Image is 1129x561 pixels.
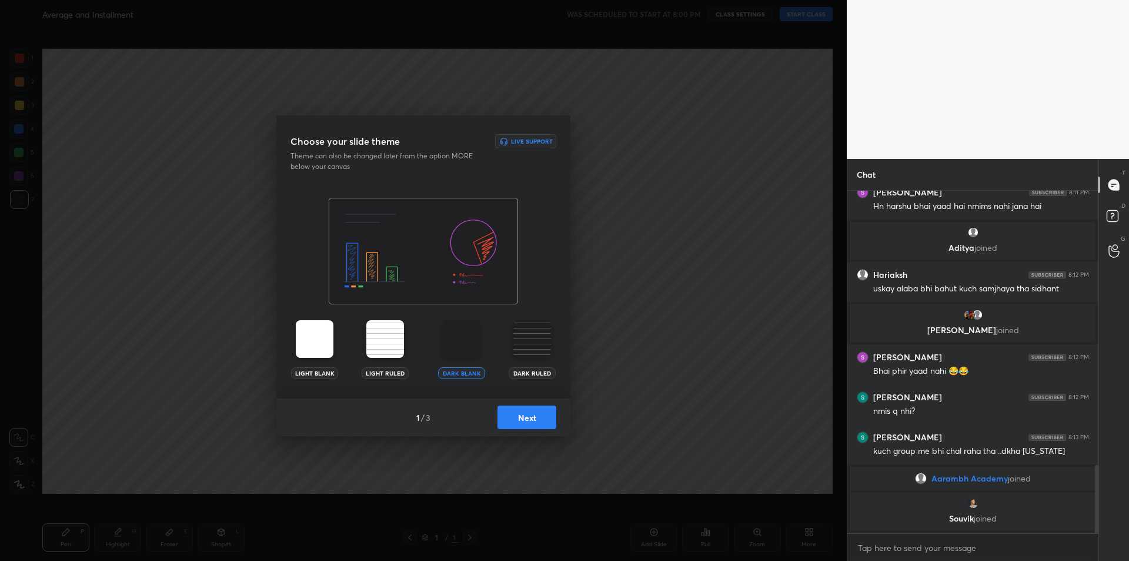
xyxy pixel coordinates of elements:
div: 8:12 PM [1068,354,1089,361]
h4: 1 [416,411,420,424]
img: 4P8fHbbgJtejmAAAAAElFTkSuQmCC [1028,271,1066,278]
h6: [PERSON_NAME] [873,352,942,363]
span: joined [974,242,997,253]
img: thumbnail.jpg [857,392,868,403]
img: 4P8fHbbgJtejmAAAAAElFTkSuQmCC [1028,434,1066,441]
div: 8:13 PM [1068,434,1089,441]
button: Next [497,406,556,429]
div: Light Blank [291,367,338,379]
img: thumbnail.jpg [857,187,868,198]
span: joined [974,513,997,524]
img: default.png [967,227,979,238]
p: Theme can also be changed later from the option MORE below your canvas [290,151,481,172]
h6: Hariaksh [873,270,907,280]
h6: [PERSON_NAME] [873,187,942,198]
img: default.png [971,309,983,321]
h6: Live Support [511,138,553,144]
div: 8:11 PM [1069,189,1089,196]
img: thumbnail.jpg [857,432,868,443]
div: kuch group me bhi chal raha tha ..dkha [US_STATE] [873,446,1089,457]
img: default.png [915,473,927,484]
div: Light Ruled [362,367,409,379]
img: thumbnail.jpg [963,309,975,321]
div: grid [847,191,1098,533]
div: 8:12 PM [1068,271,1089,278]
div: Dark Blank [438,367,485,379]
p: G [1121,234,1125,243]
p: T [1122,168,1125,177]
h4: / [421,411,425,424]
img: 4P8fHbbgJtejmAAAAAElFTkSuQmCC [1028,354,1066,361]
img: darkRuledTheme.359fb5fd.svg [513,320,551,358]
p: Souvik [857,514,1088,523]
div: uskay alaba bhi bahut kuch samjhaya tha sidhant [873,283,1089,295]
div: Hn harshu bhai yaad hai nmims nahi jana hai [873,201,1089,213]
p: Chat [847,159,885,190]
h4: 3 [426,411,430,424]
span: Aarambh Academy [931,474,1008,483]
p: D [1121,201,1125,210]
h3: Choose your slide theme [290,134,400,148]
div: Dark Ruled [509,367,556,379]
p: [PERSON_NAME] [857,326,1088,335]
h6: [PERSON_NAME] [873,392,942,403]
img: darkThemeBanner.f801bae7.svg [329,198,518,305]
p: Aditya [857,243,1088,253]
span: joined [996,324,1019,336]
div: Bhai phir yaad nahi 😂😂 [873,366,1089,377]
img: thumbnail.jpg [857,352,868,363]
img: lightTheme.5bb83c5b.svg [296,320,333,358]
img: default.png [857,270,868,280]
img: thumbnail.jpg [967,497,979,509]
h6: [PERSON_NAME] [873,432,942,443]
span: joined [1008,474,1031,483]
div: nmis q nhi? [873,406,1089,417]
div: 8:12 PM [1068,394,1089,401]
img: 4P8fHbbgJtejmAAAAAElFTkSuQmCC [1028,394,1066,401]
img: darkTheme.aa1caeba.svg [443,320,480,358]
img: 4P8fHbbgJtejmAAAAAElFTkSuQmCC [1029,189,1067,196]
img: lightRuledTheme.002cd57a.svg [366,320,404,358]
